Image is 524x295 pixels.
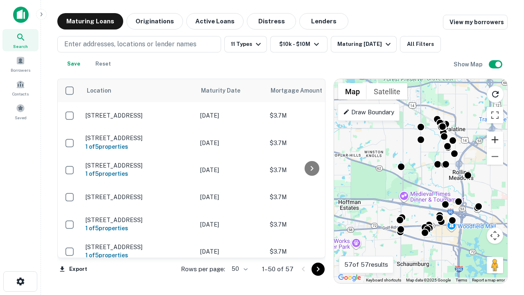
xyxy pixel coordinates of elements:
button: Reset [90,56,116,72]
th: Mortgage Amount [266,79,356,102]
a: Terms (opens in new tab) [456,278,467,282]
button: Map camera controls [487,227,503,244]
p: 57 of 57 results [344,260,388,270]
button: All Filters [400,36,441,52]
p: [DATE] [200,193,262,202]
h6: 1 of 5 properties [86,251,192,260]
a: Search [2,29,38,51]
div: 50 [228,263,249,275]
button: Originations [126,13,183,29]
h6: Show Map [454,60,484,69]
button: Go to next page [312,263,325,276]
button: $10k - $10M [270,36,327,52]
p: [DATE] [200,138,262,147]
button: Enter addresses, locations or lender names [57,36,221,52]
p: [STREET_ADDRESS] [86,193,192,201]
button: Lenders [299,13,348,29]
h6: 1 of 5 properties [86,224,192,233]
th: Location [81,79,196,102]
div: 0 0 [334,79,507,283]
p: $3.7M [270,111,352,120]
a: Contacts [2,77,38,99]
span: Map data ©2025 Google [406,278,451,282]
span: Maturity Date [201,86,251,95]
span: Search [13,43,28,50]
p: Rows per page: [181,264,225,274]
button: Active Loans [186,13,244,29]
img: capitalize-icon.png [13,7,29,23]
button: Show street map [338,83,367,100]
button: Maturing Loans [57,13,123,29]
th: Maturity Date [196,79,266,102]
button: 11 Types [224,36,267,52]
p: Draw Boundary [343,107,394,117]
span: Mortgage Amount [271,86,333,95]
p: [STREET_ADDRESS] [86,162,192,169]
p: [STREET_ADDRESS] [86,216,192,224]
button: Save your search to get updates of matches that match your search criteria. [61,56,87,72]
button: Show satellite imagery [367,83,407,100]
a: Open this area in Google Maps (opens a new window) [336,272,363,283]
button: Maturing [DATE] [331,36,397,52]
a: Saved [2,100,38,123]
p: Enter addresses, locations or lender names [64,39,196,49]
button: Reload search area [487,86,504,103]
h6: 1 of 5 properties [86,142,192,151]
button: Toggle fullscreen view [487,107,503,123]
h6: 1 of 5 properties [86,169,192,178]
button: Keyboard shortcuts [366,277,401,283]
button: Export [57,263,89,275]
p: $3.7M [270,138,352,147]
p: 1–50 of 57 [262,264,294,274]
span: Contacts [12,91,29,97]
p: [STREET_ADDRESS] [86,112,192,119]
p: [STREET_ADDRESS] [86,243,192,251]
div: Maturing [DATE] [337,39,393,49]
a: Borrowers [2,53,38,75]
span: Saved [15,114,27,121]
p: $3.7M [270,193,352,202]
button: Zoom out [487,148,503,165]
p: [DATE] [200,247,262,256]
p: [DATE] [200,111,262,120]
a: View my borrowers [443,15,508,29]
p: $3.7M [270,220,352,229]
button: Zoom in [487,132,503,148]
button: Distress [247,13,296,29]
span: Borrowers [11,67,30,73]
p: [DATE] [200,166,262,175]
button: Drag Pegman onto the map to open Street View [487,257,503,273]
p: [DATE] [200,220,262,229]
p: $3.7M [270,247,352,256]
img: Google [336,272,363,283]
p: $3.7M [270,166,352,175]
span: Location [86,86,111,95]
a: Report a map error [472,278,505,282]
p: [STREET_ADDRESS] [86,134,192,142]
